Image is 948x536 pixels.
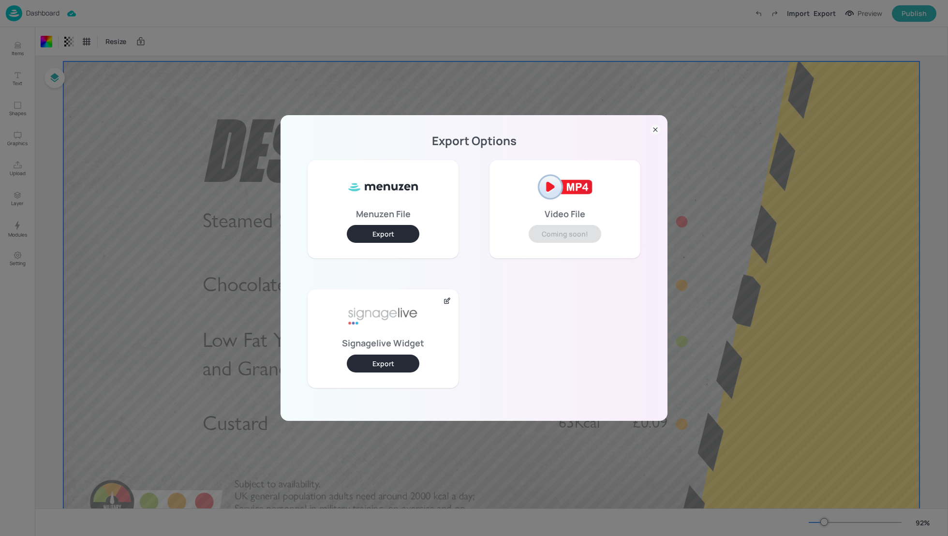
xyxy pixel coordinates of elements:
[292,137,656,144] p: Export Options
[347,168,419,207] img: ml8WC8f0XxQ8HKVnnVUe7f5Gv1vbApsJzyFa2MjOoB8SUy3kBkfteYo5TIAmtfcjWXsj8oHYkuYqrJRUn+qckOrNdzmSzIzkA...
[356,210,411,217] p: Menuzen File
[529,168,601,207] img: mp4-2af2121e.png
[347,297,419,336] img: signage-live-aafa7296.png
[347,355,419,372] button: Export
[347,225,419,243] button: Export
[342,340,424,346] p: Signagelive Widget
[545,210,585,217] p: Video File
